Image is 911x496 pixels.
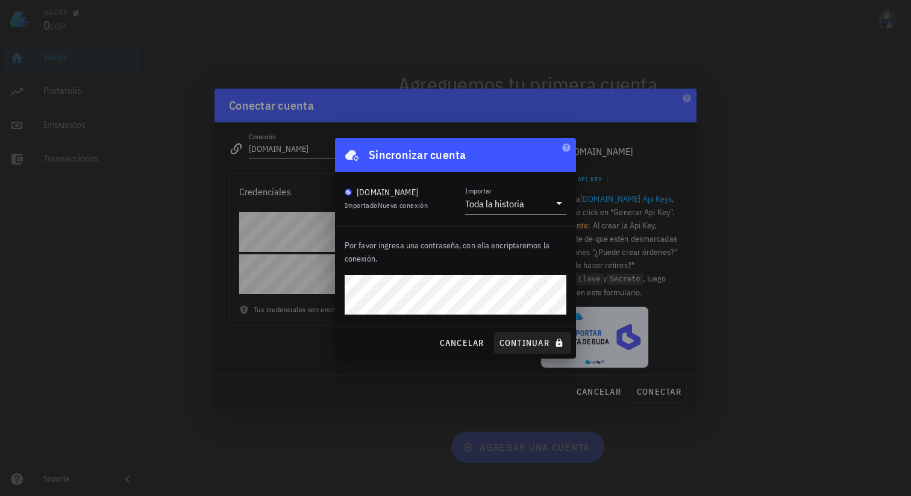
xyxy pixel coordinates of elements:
span: Importado [345,201,428,210]
label: Importar [465,186,492,195]
div: ImportarToda la historia [465,193,566,214]
img: BudaPuntoCom [345,189,352,196]
div: Toda la historia [465,198,524,210]
span: continuar [499,337,566,348]
button: continuar [494,332,571,354]
p: Por favor ingresa una contraseña, con ella encriptaremos la conexión. [345,239,566,265]
div: Sincronizar cuenta [369,145,466,165]
span: cancelar [439,337,484,348]
div: [DOMAIN_NAME] [357,186,418,198]
span: Nueva conexión [378,201,428,210]
button: cancelar [434,332,489,354]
